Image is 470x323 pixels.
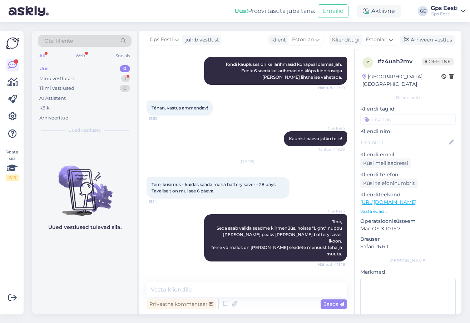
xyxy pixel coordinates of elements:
p: Vaata edasi ... [360,208,456,215]
div: Vaata siia [6,149,19,181]
img: Askly Logo [6,36,19,50]
div: [DATE] [147,158,347,165]
div: Kõik [39,104,50,112]
div: Gps Eesti [431,11,458,17]
div: Küsi telefoninumbrit [360,178,418,188]
span: 15:14 [149,199,175,204]
div: Küsi meiliaadressi [360,158,411,168]
span: Otsi kliente [44,37,73,45]
div: Arhiveeri vestlus [400,35,455,45]
p: Märkmed [360,268,456,276]
span: Gps Eesti [318,209,345,214]
div: All [38,51,46,60]
div: Klient [268,36,286,44]
div: Privaatne kommentaar [147,299,216,309]
span: Nähtud ✓ 13:53 [317,147,345,152]
p: Kliendi nimi [360,128,456,135]
span: Uued vestlused [68,127,102,133]
a: Gps EestiGps Eesti [431,5,466,17]
p: Safari 16.6.1 [360,243,456,250]
span: Offline [422,58,454,65]
span: Estonian [292,36,314,44]
span: Tondi kaupluses on kellarihmasid kohapeal olemas jah. Fenix 6 seeria kellarihmad on klõps kinnitu... [225,62,343,80]
span: Kaunist päeva jätku teile! [289,136,342,141]
div: Proovi tasuta juba täna: [234,7,315,15]
div: Gps Eesti [431,5,458,11]
span: Tere, küsimus - kuidas saada maha battery saver - 28 days. Tavaliselt on mul see 6 päeva. [152,182,278,194]
span: z [366,60,369,65]
div: Kliendi info [360,94,456,101]
span: Saada [323,301,344,307]
div: juhib vestlust [183,36,219,44]
span: Tänan, vastus ammendav! [152,105,208,111]
div: # z4uah2mv [377,57,422,66]
span: Estonian [366,36,387,44]
div: Uus [39,65,49,72]
div: 2 / 3 [6,175,19,181]
div: Minu vestlused [39,75,75,82]
span: Gps Eesti [318,126,345,131]
div: 0 [120,65,130,72]
div: 1 [121,75,130,82]
p: Mac OS X 10.15.7 [360,225,456,233]
p: Klienditeekond [360,191,456,199]
p: Kliendi email [360,151,456,158]
p: Brauser [360,235,456,243]
div: Socials [114,51,132,60]
p: Operatsioonisüsteem [360,217,456,225]
input: Lisa tag [360,114,456,125]
div: AI Assistent [39,95,66,102]
div: Aktiivne [357,5,401,18]
div: GE [418,6,428,16]
div: [PERSON_NAME] [360,258,456,264]
p: Kliendi telefon [360,171,456,178]
button: Emailid [318,4,348,18]
img: No chats [32,153,137,217]
span: 13:52 [149,116,175,121]
div: Tiimi vestlused [39,85,74,92]
span: Nähtud ✓ 13:51 [318,85,345,90]
span: Gps Eesti [150,36,173,44]
div: Klienditugi [329,36,360,44]
b: Uus! [234,8,248,14]
div: Web [74,51,86,60]
div: Arhiveeritud [39,114,69,122]
div: 0 [120,85,130,92]
p: Uued vestlused tulevad siia. [48,224,122,231]
span: Nähtud ✓ 15:16 [318,262,345,267]
a: [URL][DOMAIN_NAME] [360,199,416,205]
p: Kliendi tag'id [360,105,456,113]
div: [GEOGRAPHIC_DATA], [GEOGRAPHIC_DATA] [362,73,441,88]
input: Lisa nimi [361,138,447,146]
